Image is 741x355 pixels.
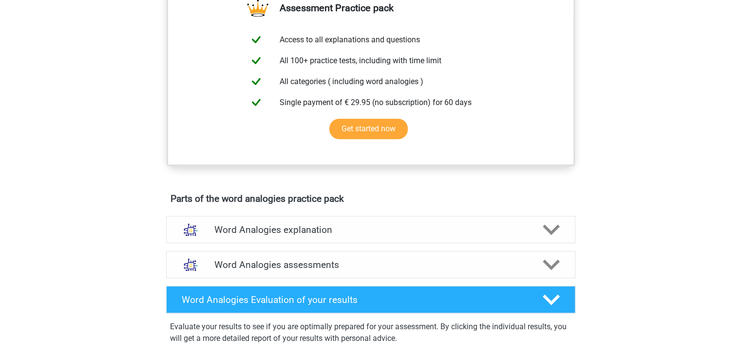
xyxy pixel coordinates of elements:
[171,193,571,204] h4: Parts of the word analogies practice pack
[162,286,579,313] a: Word Analogies Evaluation of your results
[214,224,527,235] h4: Word Analogies explanation
[182,294,527,305] h4: Word Analogies Evaluation of your results
[162,251,579,278] a: assessments Word Analogies assessments
[178,252,203,277] img: word analogies assessments
[329,119,408,139] a: Get started now
[214,259,527,270] h4: Word Analogies assessments
[162,216,579,243] a: explanations Word Analogies explanation
[178,217,203,242] img: word analogies explanations
[170,321,571,344] p: Evaluate your results to see if you are optimally prepared for your assessment. By clicking the i...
